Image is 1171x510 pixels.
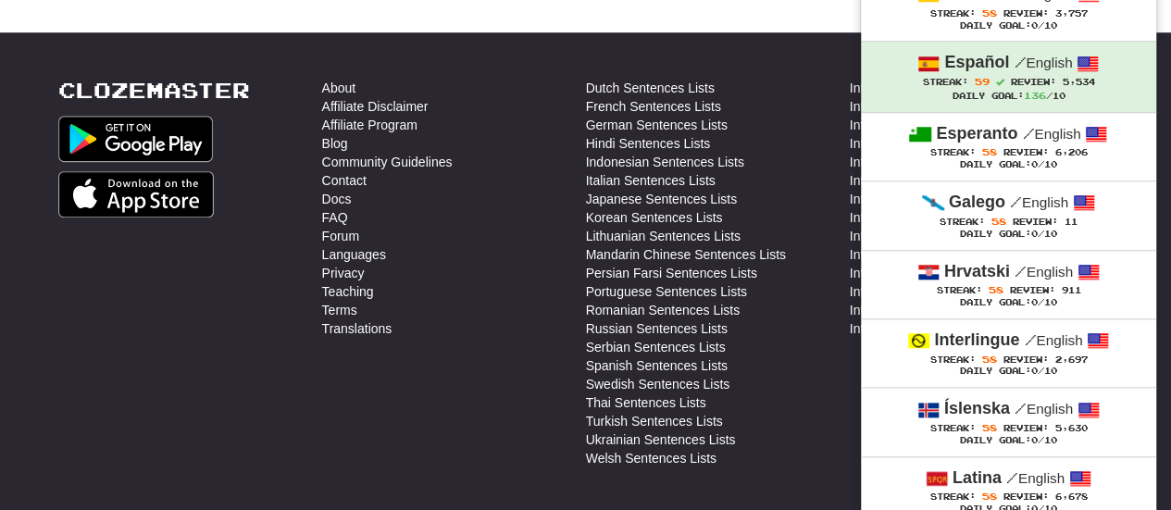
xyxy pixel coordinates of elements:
span: 6,678 [1054,491,1087,502]
span: Review: [1003,491,1048,502]
a: Galego /English Streak: 58 Review: 11 Daily Goal:0/10 [861,181,1156,249]
a: Intermediate Dutch Resources [850,97,1025,116]
a: Intermediate Hindi Resources [850,153,1020,171]
span: 3,757 [1054,8,1087,19]
div: Daily Goal: /10 [879,435,1138,447]
small: English [1024,332,1082,348]
span: Streak: [929,423,975,433]
div: Daily Goal: /10 [879,366,1138,378]
strong: Interlingue [934,330,1019,349]
span: 58 [981,422,996,433]
a: Affiliate Program [322,116,417,134]
a: Italian Sentences Lists [586,171,716,190]
a: Korean Sentences Lists [586,208,723,227]
span: / [1022,125,1034,142]
div: Daily Goal: /10 [879,159,1138,171]
a: Mandarin Chinese Sentences Lists [586,245,786,264]
a: Intermediate Japanese Resources [850,190,1047,208]
a: Intermediate French Resources [850,116,1031,134]
a: Intermediate Turkish Resources [850,301,1033,319]
a: Languages [322,245,386,264]
small: English [1022,126,1080,142]
span: / [1014,54,1026,70]
a: Swedish Sentences Lists [586,375,730,393]
span: Streak: [929,491,975,502]
span: 11 [1065,217,1078,227]
a: Intermediate Korean Resources [850,208,1033,227]
a: Intermediate Lithuanian Resources [850,227,1051,245]
span: Review: [1010,77,1055,87]
small: English [1006,470,1065,486]
a: Docs [322,190,352,208]
span: 58 [981,146,996,157]
span: 5,630 [1054,423,1087,433]
span: 58 [988,284,1003,295]
a: Serbian Sentences Lists [586,338,726,356]
a: Intermediate Italian Resources [850,171,1026,190]
div: Daily Goal: /10 [879,20,1138,32]
a: Hrvatski /English Streak: 58 Review: 911 Daily Goal:0/10 [861,251,1156,318]
a: Contact [322,171,367,190]
a: Lithuanian Sentences Lists [586,227,741,245]
div: Daily Goal: /10 [879,297,1138,309]
a: Interlingue /English Streak: 58 Review: 2,697 Daily Goal:0/10 [861,319,1156,387]
img: Get it on App Store [58,171,215,218]
a: About [322,79,356,97]
a: Privacy [322,264,365,282]
a: Dutch Sentences Lists [586,79,715,97]
a: Intermediate Serbian Resources [850,245,1036,264]
span: Streak includes today. [995,78,1003,86]
span: 136 [1023,90,1045,101]
span: 58 [981,354,996,365]
div: Daily Goal: /10 [879,89,1138,103]
a: Translations [322,319,392,338]
span: 911 [1061,285,1080,295]
span: Streak: [929,355,975,365]
a: Welsh Sentences Lists [586,449,716,467]
span: 0 [1031,159,1038,169]
span: 58 [981,7,996,19]
span: 0 [1031,20,1038,31]
strong: Latina [953,468,1002,487]
div: Daily Goal: /10 [879,229,1138,241]
a: Japanese Sentences Lists [586,190,737,208]
small: English [1015,264,1073,280]
img: Get it on Google Play [58,116,214,162]
small: English [1010,194,1068,210]
a: Clozemaster [58,79,250,102]
strong: Hrvatski [944,262,1010,280]
a: Hindi Sentences Lists [586,134,711,153]
span: 58 [981,491,996,502]
a: Intermediate German Resources [850,134,1038,153]
span: Review: [1003,147,1048,157]
span: / [1024,331,1036,348]
a: Español /English Streak: 59 Review: 5,534 Daily Goal:136/10 [861,42,1156,111]
span: Review: [1009,285,1054,295]
span: / [1015,400,1027,417]
a: Esperanto /English Streak: 58 Review: 6,206 Daily Goal:0/10 [861,113,1156,180]
span: 6,206 [1054,147,1087,157]
a: FAQ [322,208,348,227]
span: 0 [1031,297,1038,307]
strong: Esperanto [936,124,1017,143]
a: Spanish Sentences Lists [586,356,728,375]
a: Indonesian Sentences Lists [586,153,744,171]
small: English [1014,55,1072,70]
span: Streak: [929,147,975,157]
span: 58 [991,216,1006,227]
span: 0 [1031,435,1038,445]
span: Review: [1003,423,1048,433]
span: Streak: [940,217,985,227]
span: 5,534 [1062,77,1094,87]
a: Community Guidelines [322,153,453,171]
a: Turkish Sentences Lists [586,412,723,430]
span: 0 [1031,366,1038,376]
span: / [1010,193,1022,210]
a: Affiliate Disclaimer [322,97,429,116]
a: German Sentences Lists [586,116,728,134]
a: French Sentences Lists [586,97,721,116]
a: Forum [322,227,359,245]
span: Streak: [929,8,975,19]
a: Íslenska /English Streak: 58 Review: 5,630 Daily Goal:0/10 [861,388,1156,455]
a: Intermediate Thai Resources [850,282,1016,301]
